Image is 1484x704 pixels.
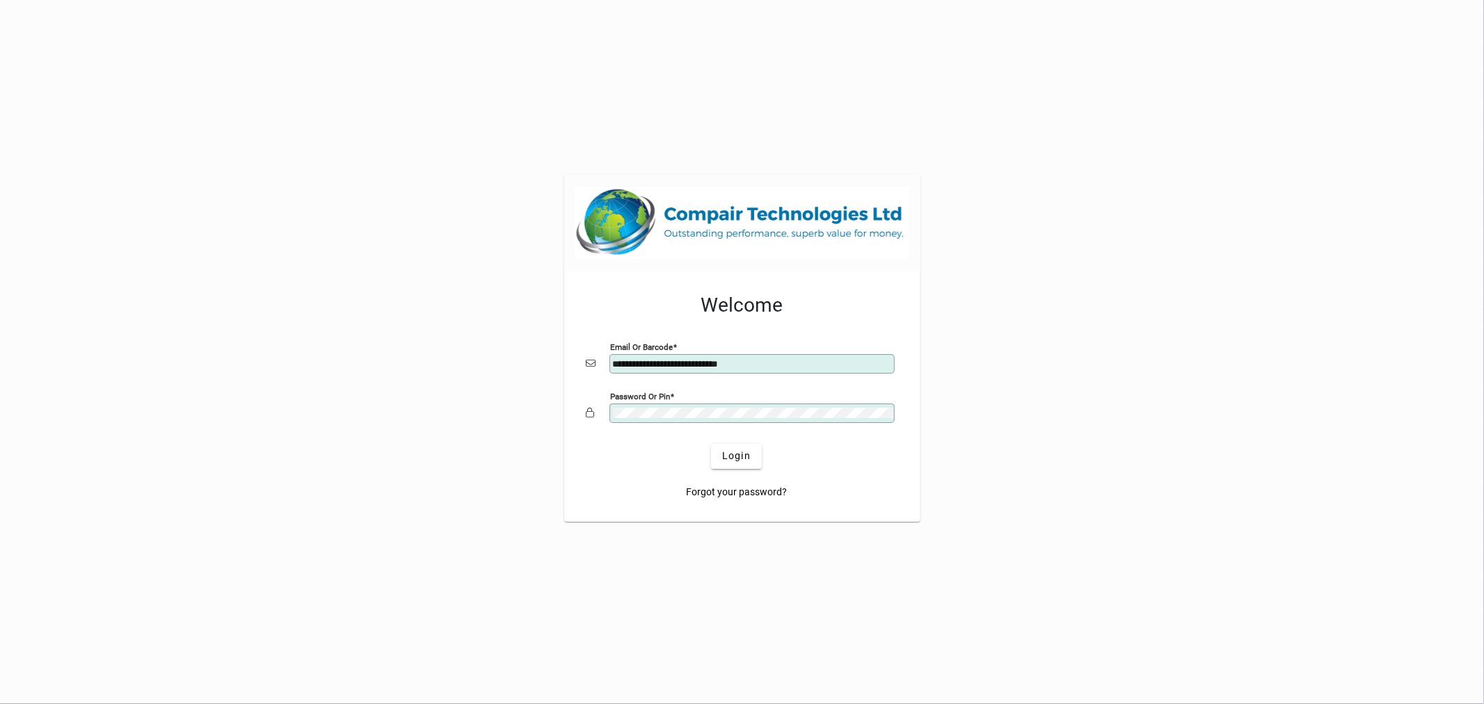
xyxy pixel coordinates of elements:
mat-label: Email or Barcode [610,342,673,351]
span: Forgot your password? [686,485,787,499]
mat-label: Password or Pin [610,391,670,401]
h2: Welcome [587,294,898,317]
a: Forgot your password? [680,480,792,505]
button: Login [711,444,762,469]
span: Login [722,449,751,463]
